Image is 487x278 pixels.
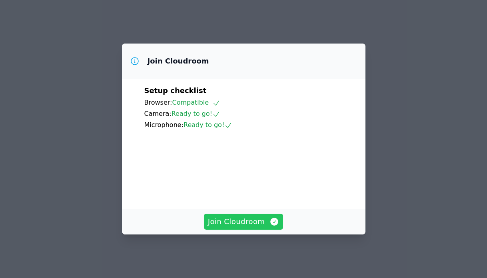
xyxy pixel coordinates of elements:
span: Ready to go! [172,110,220,117]
span: Ready to go! [184,121,232,129]
h3: Join Cloudroom [148,56,209,66]
button: Join Cloudroom [204,214,283,230]
span: Camera: [144,110,172,117]
span: Join Cloudroom [208,216,279,227]
span: Browser: [144,99,172,106]
span: Compatible [172,99,220,106]
span: Microphone: [144,121,184,129]
span: Setup checklist [144,86,207,95]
